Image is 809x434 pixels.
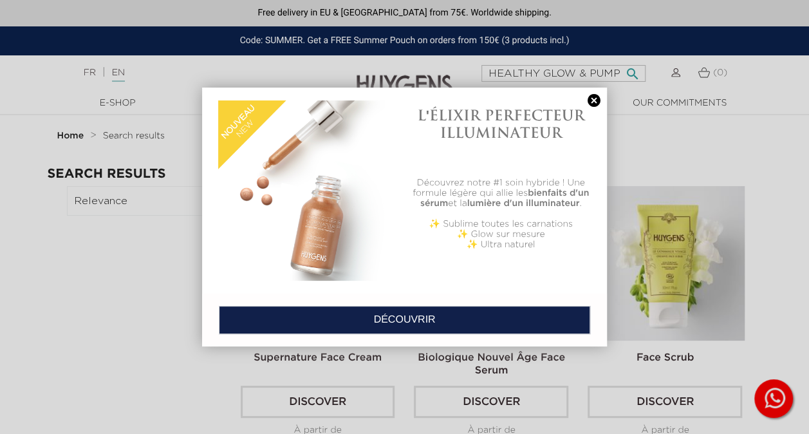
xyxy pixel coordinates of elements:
[411,107,591,141] h1: L'ÉLIXIR PERFECTEUR ILLUMINATEUR
[420,189,589,208] b: bienfaits d'un sérum
[411,219,591,229] p: ✨ Sublime toutes les carnations
[411,178,591,209] p: Découvrez notre #1 soin hybride ! Une formule légère qui allie les et la .
[467,199,580,208] b: lumière d'un illuminateur
[411,229,591,240] p: ✨ Glow sur mesure
[411,240,591,250] p: ✨ Ultra naturel
[219,306,590,334] a: DÉCOUVRIR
